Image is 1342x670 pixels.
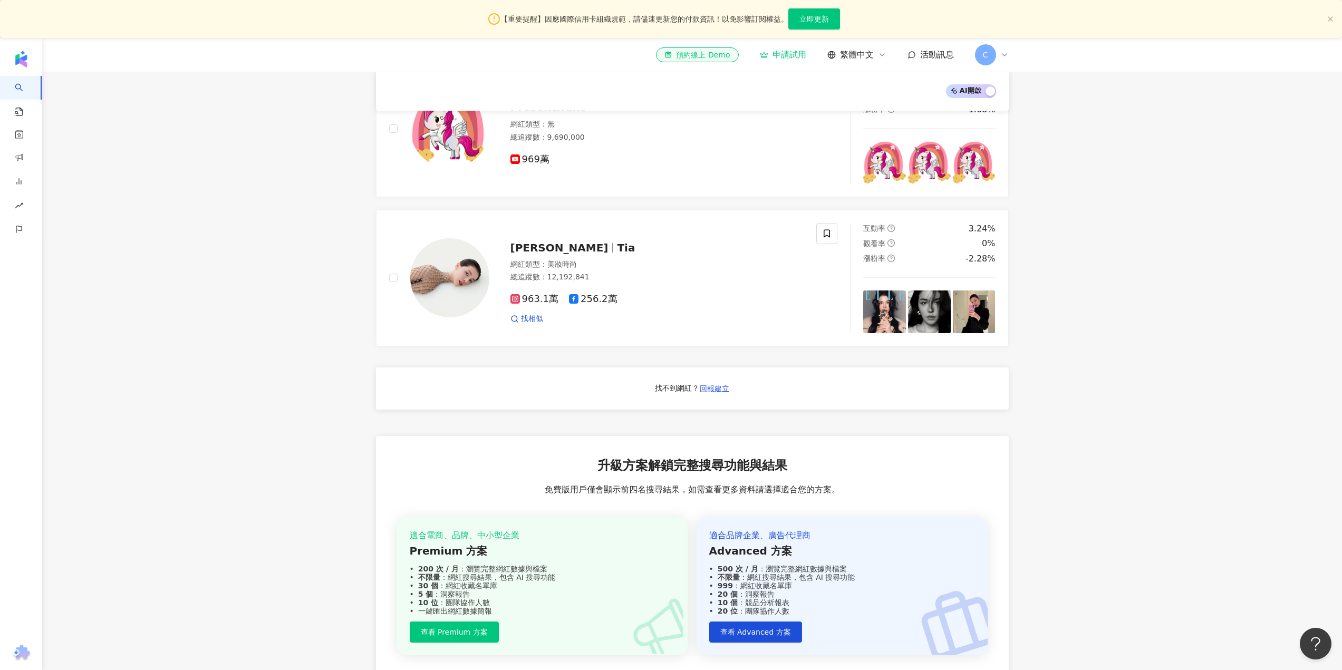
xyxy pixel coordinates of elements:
div: ：競品分析報表 [709,598,975,607]
div: 0% [982,238,995,249]
div: Premium 方案 [410,543,675,558]
span: 觀看率 [863,239,885,248]
div: 預約線上 Demo [664,50,730,60]
button: 立即更新 [788,8,840,30]
div: 3.24% [969,223,996,235]
div: ：洞察報告 [709,590,975,598]
button: 查看 Premium 方案 [410,622,499,643]
img: post-image [953,290,996,333]
strong: 10 位 [418,598,438,607]
span: C [983,49,988,61]
img: KOL Avatar [410,89,489,168]
span: 查看 Advanced 方案 [720,628,791,636]
a: 預約線上 Demo [656,47,738,62]
span: question-circle [887,225,895,232]
div: Advanced 方案 [709,543,975,558]
strong: 不限量 [418,573,440,581]
a: 申請試用 [760,50,806,60]
span: 漲粉率 [863,105,885,113]
span: close [1327,16,1334,22]
div: ：瀏覽完整網紅數據與檔案 [709,565,975,573]
div: 總追蹤數 ： 9,690,000 [510,132,804,143]
img: chrome extension [11,645,32,662]
strong: 10 個 [718,598,738,607]
span: question-circle [887,255,895,262]
a: KOL Avatar[PERSON_NAME]Tia網紅類型：美妝時尚總追蹤數：12,192,841963.1萬256.2萬找相似互動率question-circle3.24%觀看率questi... [376,210,1009,346]
div: 找不到網紅？ [655,383,699,394]
div: ：洞察報告 [410,590,675,598]
div: -2.28% [966,253,996,265]
span: 回報建立 [700,384,729,393]
strong: 不限量 [718,573,740,581]
span: 找相似 [521,314,543,324]
img: post-image [908,141,951,184]
button: 查看 Advanced 方案 [709,622,802,643]
strong: 30 個 [418,581,438,590]
button: 回報建立 [699,380,730,397]
strong: 20 個 [718,590,738,598]
div: 適合品牌企業、廣告代理商 [709,530,975,541]
span: 活動訊息 [920,50,954,60]
span: 963.1萬 [510,294,559,305]
span: 免費版用戶僅會顯示前四名搜尋結果，如需查看更多資料請選擇適合您的方案。 [545,484,840,496]
img: post-image [863,141,906,184]
a: KOL AvatarPresentHunt網紅類型：無總追蹤數：9,690,000969萬互動率question-circle0.22%觀看率question-circle64.3%漲粉率que... [376,61,1009,197]
button: close [1327,16,1334,23]
span: 【重要提醒】因應國際信用卡組織規範，請儘速更新您的付款資訊！以免影響訂閱權益。 [500,13,788,25]
span: question-circle [887,239,895,247]
div: ：團隊協作人數 [709,607,975,615]
img: post-image [953,141,996,184]
a: search [15,76,36,117]
strong: 500 次 / 月 [718,565,758,573]
img: logo icon [13,51,30,67]
div: ：網紅搜尋結果，包含 AI 搜尋功能 [410,573,675,581]
span: 立即更新 [799,15,829,23]
strong: 999 [718,581,733,590]
div: ：網紅搜尋結果，包含 AI 搜尋功能 [709,573,975,581]
strong: 5 個 [418,590,433,598]
span: rise [15,195,23,219]
div: 適合電商、品牌、中小型企業 [410,530,675,541]
img: post-image [908,290,951,333]
strong: 20 位 [718,607,738,615]
div: ：團隊協作人數 [410,598,675,607]
div: 網紅類型 ： [510,259,804,270]
span: [PERSON_NAME] [510,241,609,254]
a: 找相似 [510,314,543,324]
iframe: Help Scout Beacon - Open [1300,628,1331,659]
span: Tia [617,241,635,254]
div: 一鍵匯出網紅數據簡報 [410,607,675,615]
div: ：網紅收藏名單庫 [410,581,675,590]
div: ：瀏覽完整網紅數據與檔案 [410,565,675,573]
strong: 200 次 / 月 [418,565,459,573]
span: 漲粉率 [863,254,885,263]
span: 繁體中文 [840,49,874,61]
span: 升級方案解鎖完整搜尋功能與結果 [597,457,787,475]
img: KOL Avatar [410,238,489,317]
img: post-image [863,290,906,333]
div: ：網紅收藏名單庫 [709,581,975,590]
span: 256.2萬 [569,294,617,305]
span: 互動率 [863,224,885,232]
span: 美妝時尚 [547,260,577,268]
div: 網紅類型 ： 無 [510,119,804,130]
div: 總追蹤數 ： 12,192,841 [510,272,804,283]
span: 969萬 [510,154,549,165]
span: 查看 Premium 方案 [421,628,488,636]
